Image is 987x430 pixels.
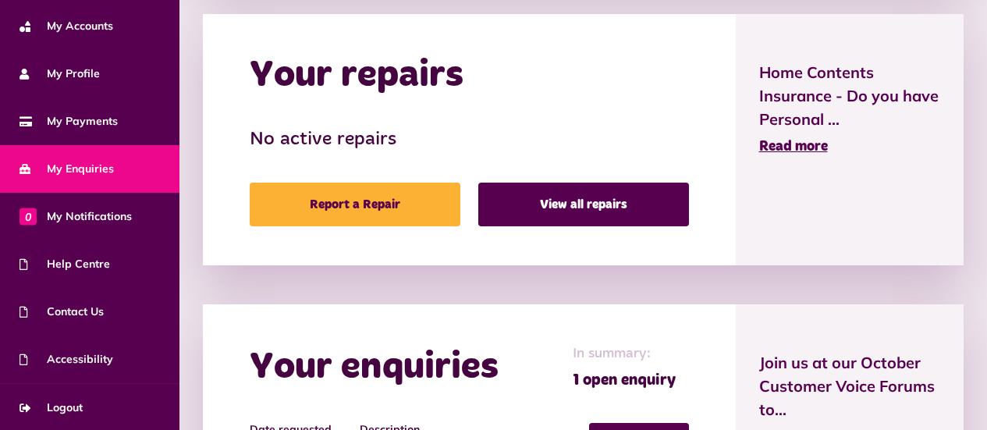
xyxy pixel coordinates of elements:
[20,18,113,34] span: My Accounts
[759,61,941,158] a: Home Contents Insurance - Do you have Personal ... Read more
[250,129,689,151] h3: No active repairs
[478,183,689,226] a: View all repairs
[759,140,828,154] span: Read more
[250,183,460,226] a: Report a Repair
[250,53,463,98] h2: Your repairs
[20,208,132,225] span: My Notifications
[20,208,37,225] span: 0
[573,368,676,392] span: 1 open enquiry
[20,161,114,177] span: My Enquiries
[20,304,104,320] span: Contact Us
[250,345,499,390] h2: Your enquiries
[573,343,676,364] span: In summary:
[759,61,941,131] span: Home Contents Insurance - Do you have Personal ...
[20,256,110,272] span: Help Centre
[20,351,113,368] span: Accessibility
[20,66,100,82] span: My Profile
[759,351,941,421] span: Join us at our October Customer Voice Forums to...
[20,400,83,416] span: Logout
[20,113,118,130] span: My Payments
